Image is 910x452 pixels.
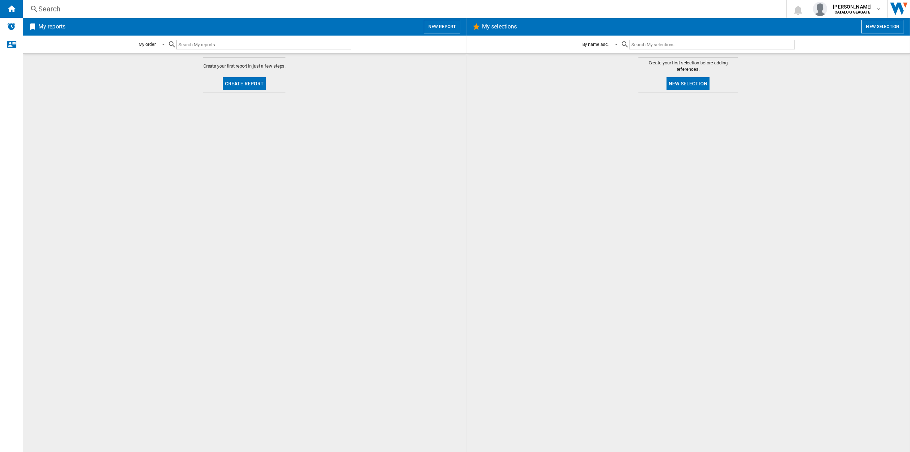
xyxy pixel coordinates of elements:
[424,20,460,33] button: New report
[139,42,156,47] div: My order
[223,77,266,90] button: Create report
[7,22,16,31] img: alerts-logo.svg
[835,10,870,15] b: CATALOG SEAGATE
[861,20,904,33] button: New selection
[629,40,794,49] input: Search My selections
[667,77,710,90] button: New selection
[833,3,872,10] span: [PERSON_NAME]
[582,42,609,47] div: By name asc.
[203,63,286,69] span: Create your first report in just a few steps.
[37,20,67,33] h2: My reports
[638,60,738,73] span: Create your first selection before adding references.
[481,20,518,33] h2: My selections
[176,40,351,49] input: Search My reports
[813,2,827,16] img: profile.jpg
[38,4,768,14] div: Search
